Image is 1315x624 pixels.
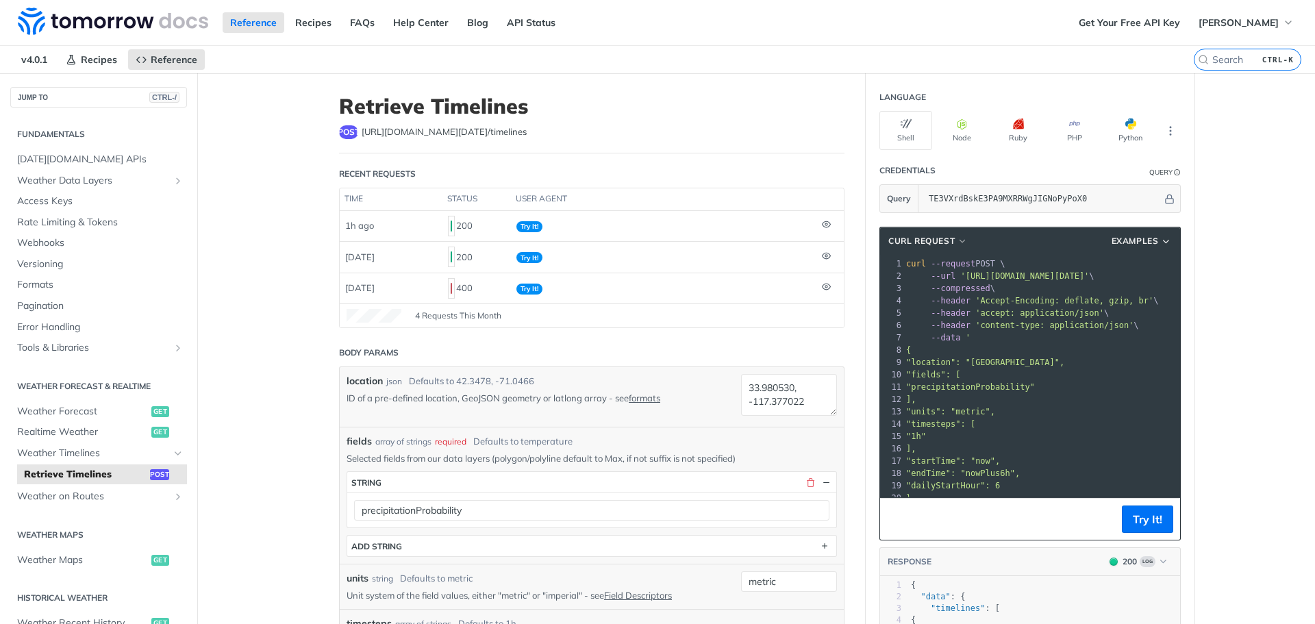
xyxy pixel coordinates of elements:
span: \ [906,284,995,293]
span: Access Keys [17,195,184,208]
th: status [442,188,511,210]
div: 17 [880,455,903,467]
th: user agent [511,188,816,210]
p: Selected fields from our data layers (polygon/polyline default to Max, if not suffix is not speci... [347,452,837,464]
div: 200 [448,245,505,269]
div: 9 [880,356,903,369]
div: 2 [880,591,901,603]
span: get [151,555,169,566]
span: --url [931,271,955,281]
button: Shell [879,111,932,150]
button: Show subpages for Tools & Libraries [173,342,184,353]
div: Body Params [339,347,399,359]
div: 11 [880,381,903,393]
button: string [347,472,836,492]
h2: Historical Weather [10,592,187,604]
a: Versioning [10,254,187,275]
div: 200 [448,214,505,238]
button: Node [936,111,988,150]
a: Help Center [386,12,456,33]
span: --data [931,333,960,342]
a: API Status [499,12,563,33]
a: Get Your Free API Key [1071,12,1188,33]
div: 14 [880,418,903,430]
span: "location": "[GEOGRAPHIC_DATA]", [906,358,1064,367]
span: "fields": [ [906,370,960,379]
a: [DATE][DOMAIN_NAME] APIs [10,149,187,170]
button: Hide subpages for Weather Timelines [173,448,184,459]
span: "timesteps": [ [906,419,975,429]
div: Recent Requests [339,168,416,180]
span: 200 [451,221,452,232]
button: Show subpages for Weather Data Layers [173,175,184,186]
span: [DATE] [345,251,375,262]
span: [DATE] [345,282,375,293]
div: ADD string [351,541,402,551]
button: More Languages [1160,121,1181,141]
div: json [386,375,402,388]
button: RESPONSE [887,555,932,569]
span: Formats [17,278,184,292]
div: Defaults to 42.3478, -71.0466 [409,375,534,388]
span: { [906,345,911,355]
a: Retrieve Timelinespost [17,464,187,485]
a: Reference [223,12,284,33]
span: 4 Requests This Month [415,310,501,322]
span: Try It! [516,221,542,232]
span: Try It! [516,284,542,295]
textarea: 33.980530, -117.377022 [741,374,837,416]
a: Formats [10,275,187,295]
span: Rate Limiting & Tokens [17,216,184,229]
span: ], [906,444,916,453]
span: CTRL-/ [149,92,179,103]
span: Recipes [81,53,117,66]
span: Retrieve Timelines [24,468,147,482]
span: --request [931,259,975,269]
button: PHP [1048,111,1101,150]
div: 1 [880,579,901,591]
span: "data" [920,592,950,601]
div: 7 [880,332,903,344]
h2: Fundamentals [10,128,187,140]
a: Recipes [58,49,125,70]
th: time [340,188,442,210]
div: 16 [880,442,903,455]
span: 'Accept-Encoding: deflate, gzip, br' [975,296,1153,305]
span: Weather Timelines [17,447,169,460]
div: Query [1149,167,1173,177]
span: Weather on Routes [17,490,169,503]
div: Defaults to temperature [473,435,573,449]
button: Hide [820,476,832,488]
span: 400 [451,283,452,294]
button: Show subpages for Weather on Routes [173,491,184,502]
div: 15 [880,430,903,442]
a: Error Handling [10,317,187,338]
span: https://api.tomorrow.io/v4/timelines [362,125,527,139]
div: 10 [880,369,903,381]
button: ADD string [347,536,836,556]
span: Weather Data Layers [17,174,169,188]
span: "startTime": "now", [906,456,1000,466]
span: { [911,580,916,590]
img: Tomorrow.io Weather API Docs [18,8,208,35]
span: Webhooks [17,236,184,250]
div: Defaults to metric [400,572,473,586]
span: --header [931,321,970,330]
button: cURL Request [884,234,973,248]
span: "endTime": "nowPlus6h", [906,469,1020,478]
div: required [435,436,466,448]
span: Versioning [17,258,184,271]
a: Weather Mapsget [10,550,187,571]
span: : { [911,592,966,601]
span: post [339,125,358,139]
div: Credentials [879,164,936,177]
span: \ [906,296,1159,305]
span: \ [906,321,1139,330]
div: QueryInformation [1149,167,1181,177]
span: 200 [451,251,452,262]
span: --header [931,308,970,318]
div: 2 [880,270,903,282]
div: string [351,477,381,488]
span: post [150,469,169,480]
span: 'content-type: application/json' [975,321,1134,330]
